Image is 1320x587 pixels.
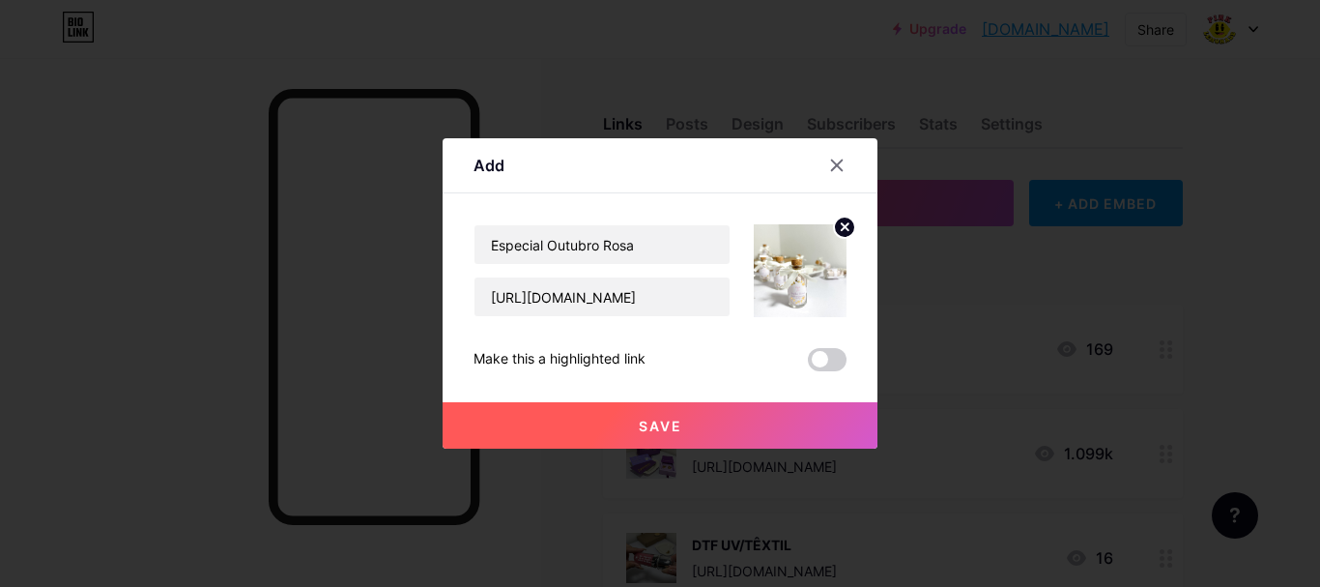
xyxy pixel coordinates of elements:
[473,348,646,371] div: Make this a highlighted link
[443,402,877,449] button: Save
[474,225,730,264] input: Title
[473,154,504,177] div: Add
[639,418,682,434] span: Save
[474,278,730,316] input: URL
[754,224,847,317] img: link_thumbnail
